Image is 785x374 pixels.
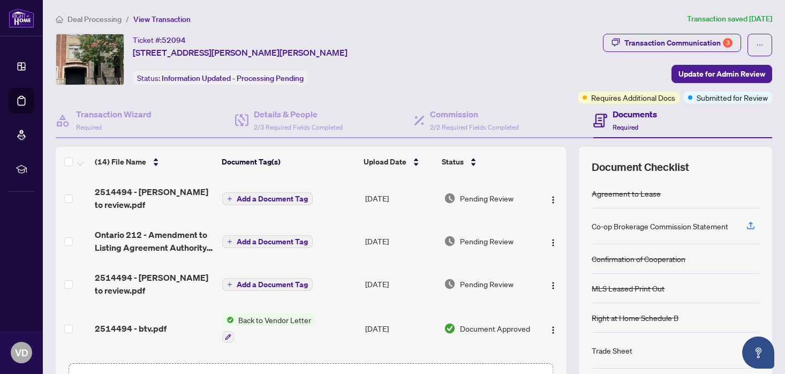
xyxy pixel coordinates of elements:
span: View Transaction [133,14,191,24]
div: Confirmation of Cooperation [592,253,685,265]
button: Add a Document Tag [222,235,313,248]
span: Required [76,123,102,131]
button: Logo [545,190,562,207]
article: Transaction saved [DATE] [687,13,772,25]
td: [DATE] [361,220,440,263]
button: Add a Document Tag [222,192,313,206]
div: 3 [723,38,733,48]
button: Status IconBack to Vendor Letter [222,314,315,343]
span: ellipsis [756,41,764,49]
img: Logo [549,238,557,247]
span: Pending Review [460,235,514,247]
span: Document Checklist [592,160,689,175]
span: Add a Document Tag [237,195,308,203]
button: Add a Document Tag [222,278,313,291]
th: Upload Date [359,147,438,177]
button: Open asap [742,336,774,369]
span: Required [613,123,638,131]
img: Status Icon [222,314,234,326]
span: Pending Review [460,278,514,290]
span: Ontario 212 - Amendment to Listing Agreement Authority to Offer for Lease Price Change_Extensi 2.pdf [95,228,214,254]
img: Document Status [444,192,456,204]
span: Deal Processing [67,14,122,24]
img: IMG-N12366437_1.jpg [56,34,124,85]
span: Status [442,156,464,168]
span: home [56,16,63,23]
span: [STREET_ADDRESS][PERSON_NAME][PERSON_NAME] [133,46,348,59]
button: Transaction Communication3 [603,34,741,52]
li: / [126,13,129,25]
span: Submitted for Review [697,92,768,103]
span: plus [227,282,232,287]
img: Document Status [444,278,456,290]
img: Logo [549,281,557,290]
span: 2514494 - btv.pdf [95,322,167,335]
div: MLS Leased Print Out [592,282,665,294]
span: (14) File Name [95,156,146,168]
h4: Documents [613,108,657,121]
button: Add a Document Tag [222,235,313,249]
button: Logo [545,320,562,337]
span: plus [227,239,232,244]
td: [DATE] [361,263,440,305]
span: 2514494 - [PERSON_NAME] to review.pdf [95,271,214,297]
button: Add a Document Tag [222,278,313,291]
h4: Details & People [254,108,343,121]
h4: Transaction Wizard [76,108,152,121]
img: Document Status [444,323,456,334]
img: Logo [549,326,557,334]
div: Agreement to Lease [592,188,661,199]
button: Add a Document Tag [222,192,313,205]
img: Logo [549,196,557,204]
span: Update for Admin Review [678,65,765,83]
span: 2/3 Required Fields Completed [254,123,343,131]
span: Upload Date [364,156,406,168]
div: Transaction Communication [624,34,733,51]
img: Document Status [444,235,456,247]
span: Back to Vendor Letter [234,314,315,326]
div: Right at Home Schedule B [592,312,678,324]
h4: Commission [430,108,519,121]
th: (14) File Name [90,147,217,177]
div: Status: [133,71,308,85]
img: logo [9,8,34,28]
span: Requires Additional Docs [591,92,675,103]
div: Trade Sheet [592,345,632,356]
span: 52094 [162,35,186,45]
button: Logo [545,233,562,250]
th: Status [437,147,535,177]
td: [DATE] [361,177,440,220]
span: Add a Document Tag [237,238,308,245]
button: Logo [545,275,562,293]
span: VD [15,345,28,360]
span: Add a Document Tag [237,281,308,288]
span: plus [227,196,232,201]
span: Document Approved [460,323,530,334]
div: Co-op Brokerage Commission Statement [592,220,728,232]
span: Pending Review [460,192,514,204]
span: Information Updated - Processing Pending [162,73,304,83]
div: Ticket #: [133,34,186,46]
td: [DATE] [361,305,440,351]
span: 2514494 - [PERSON_NAME] to review.pdf [95,185,214,211]
button: Update for Admin Review [671,65,772,83]
span: 2/2 Required Fields Completed [430,123,519,131]
th: Document Tag(s) [217,147,359,177]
